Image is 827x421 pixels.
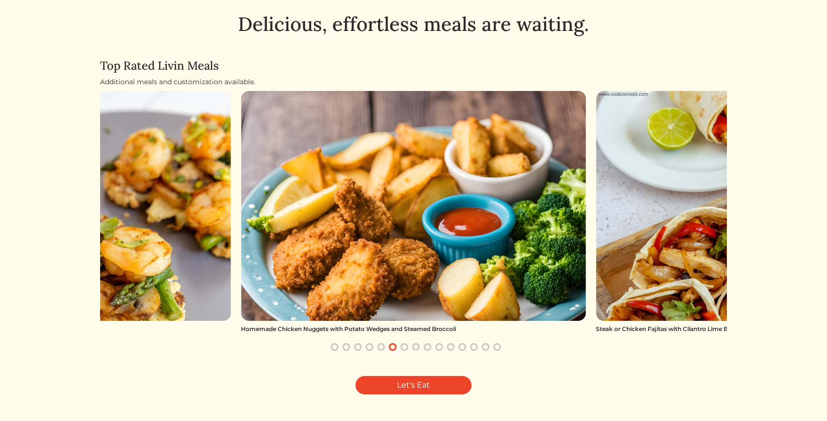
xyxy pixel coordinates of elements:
div: Additional meals and customization available. [100,77,727,87]
div: Homemade Chicken Nuggets with Potato Wedges and Steamed Broccoli [241,325,586,333]
img: Homemade Chicken Nuggets with Potato Wedges and Steamed Broccoli [241,91,586,321]
h1: Delicious, effortless meals are waiting. [100,13,727,36]
h4: Top Rated Livin Meals [100,59,727,73]
a: Let's Eat [355,376,472,394]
